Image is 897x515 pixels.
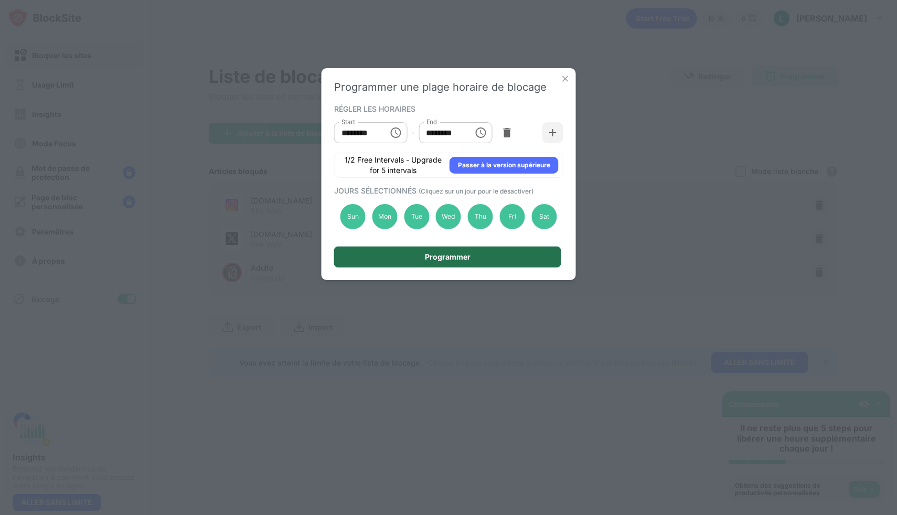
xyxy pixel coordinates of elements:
div: Passer à la version supérieure [458,160,550,170]
button: Choose time, selected time is 6:00 AM [385,122,406,143]
div: Thu [468,204,493,229]
span: (Cliquez sur un jour pour le désactiver) [419,187,533,195]
img: x-button.svg [560,73,571,84]
div: RÉGLER LES HORAIRES [334,104,561,113]
div: Wed [436,204,461,229]
div: Fri [500,204,525,229]
label: End [426,117,437,126]
div: - [411,127,414,138]
div: 1/2 Free Intervals - Upgrade for 5 intervals [343,155,443,176]
div: Mon [372,204,397,229]
label: Start [341,117,355,126]
div: Programmer une plage horaire de blocage [334,81,563,93]
div: Sun [340,204,366,229]
div: Programmer [425,253,471,261]
div: Tue [404,204,429,229]
div: Sat [531,204,557,229]
button: Choose time, selected time is 7:45 PM [470,122,491,143]
div: JOURS SÉLECTIONNÉS [334,186,561,195]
